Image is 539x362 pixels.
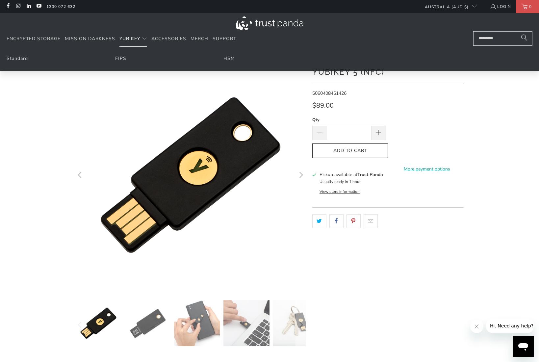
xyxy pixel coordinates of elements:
h3: Pickup available at [320,171,383,178]
iframe: Button to launch messaging window [513,336,534,357]
span: Encrypted Storage [7,36,61,42]
summary: YubiKey [119,31,147,47]
span: Accessories [151,36,186,42]
img: YubiKey 5 (NFC) - Trust Panda [223,300,269,346]
a: Encrypted Storage [7,31,61,47]
button: Previous [75,60,86,290]
label: Qty [312,116,386,123]
span: Support [213,36,236,42]
a: HSM [223,55,235,62]
a: Trust Panda Australia on LinkedIn [26,4,31,9]
span: YubiKey [119,36,140,42]
iframe: Message from company [486,319,534,333]
a: Login [490,3,511,10]
nav: Translation missing: en.navigation.header.main_nav [7,31,236,47]
a: Support [213,31,236,47]
span: $89.00 [312,101,334,110]
span: Merch [191,36,208,42]
small: Usually ready in 1 hour [320,179,361,184]
button: Search [516,31,532,46]
button: Next [295,300,306,349]
span: Add to Cart [319,148,381,154]
iframe: Reviews Widget [312,240,464,261]
a: Trust Panda Australia on YouTube [36,4,41,9]
iframe: Close message [470,320,483,333]
a: 1300 072 632 [46,3,75,10]
a: Merch [191,31,208,47]
button: Add to Cart [312,143,388,158]
button: Previous [75,300,86,349]
img: Trust Panda Australia [236,16,303,30]
span: 5060408461426 [312,90,346,96]
button: Next [295,60,306,290]
a: Share this on Twitter [312,214,326,228]
a: Standard [7,55,28,62]
img: YubiKey 5 (NFC) - Trust Panda [125,300,171,346]
a: Trust Panda Australia on Instagram [15,4,21,9]
a: Trust Panda Australia on Facebook [5,4,11,9]
a: Accessories [151,31,186,47]
img: YubiKey 5 (NFC) - Trust Panda [273,300,319,346]
a: YubiKey 5 (NFC) - Trust Panda [75,60,306,290]
button: View store information [320,189,360,194]
a: Share this on Pinterest [346,214,361,228]
img: YubiKey 5 (NFC) - Trust Panda [75,300,121,346]
input: Search... [473,31,532,46]
span: Mission Darkness [65,36,115,42]
a: Mission Darkness [65,31,115,47]
a: FIPS [115,55,126,62]
a: More payment options [390,166,464,173]
a: Email this to a friend [364,214,378,228]
a: Share this on Facebook [329,214,344,228]
h1: YubiKey 5 (NFC) [312,65,464,78]
img: YubiKey 5 (NFC) - Trust Panda [174,300,220,346]
b: Trust Panda [357,171,383,178]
